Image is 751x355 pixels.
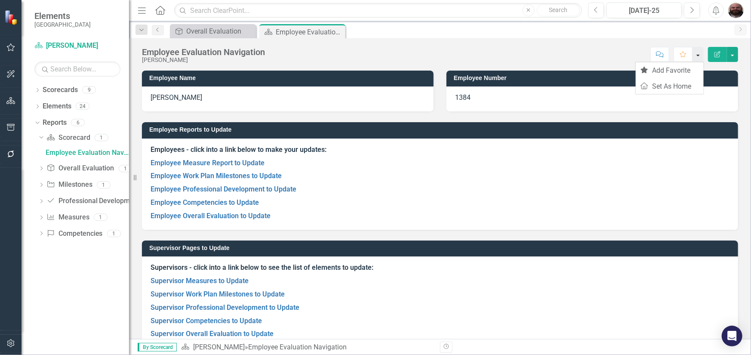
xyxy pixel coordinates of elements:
a: Employee Overall Evaluation to Update [151,212,271,220]
div: [DATE]-25 [609,6,679,16]
a: Employee Competencies to Update [151,198,259,207]
strong: Supervisors - click into a link below to see the list of elements to update: [151,263,373,272]
a: Set As Home [636,78,704,94]
a: Employee Work Plan Milestones to Update [151,172,282,180]
a: Add Favorite [636,62,704,78]
div: Overall Evaluation [186,26,254,37]
a: Professional Development [46,196,140,206]
div: 6 [71,119,85,126]
div: 9 [82,86,96,94]
div: Employee Evaluation Navigation [46,149,129,157]
div: Employee Evaluation Navigation [248,343,347,351]
a: [PERSON_NAME] [34,41,120,51]
div: 1 [119,165,132,172]
a: Supervisor Overall Evaluation to Update [151,330,274,338]
a: Supervisor Measures to Update [151,277,249,285]
a: Scorecard [46,133,90,143]
a: Milestones [46,180,92,190]
a: Measures [46,213,89,222]
span: By Scorecard [138,343,177,352]
a: [PERSON_NAME] [193,343,245,351]
div: 1 [94,214,108,221]
p: [PERSON_NAME] [151,93,425,103]
div: Employee Evaluation Navigation [276,27,343,37]
h3: Employee Reports to Update [149,127,734,133]
h3: Employee Number [454,75,734,81]
span: Elements [34,11,91,21]
a: Competencies [46,229,102,239]
a: Employee Measure Report to Update [151,159,265,167]
a: Employee Professional Development to Update [151,185,296,193]
div: » [181,343,434,352]
h3: Employee Name [149,75,429,81]
button: [DATE]-25 [606,3,682,18]
button: Search [537,4,580,16]
a: Supervisor Work Plan Milestones to Update [151,290,285,298]
img: Christopher Nutgrass [728,3,744,18]
div: 24 [76,103,89,110]
h3: Supervisor Pages to Update [149,245,734,251]
span: Search [549,6,567,13]
div: 1 [97,181,111,188]
div: [PERSON_NAME] [142,57,265,63]
a: Overall Evaluation [172,26,254,37]
input: Search Below... [34,62,120,77]
span: 1384 [455,93,471,102]
div: 1 [95,134,108,141]
a: Reports [43,118,67,128]
input: Search ClearPoint... [174,3,582,18]
div: 1 [107,230,121,237]
strong: Employees - click into a link below to make your updates: [151,145,326,154]
a: Supervisor Competencies to Update [151,317,262,325]
a: Scorecards [43,85,78,95]
div: Open Intercom Messenger [722,326,742,346]
div: Employee Evaluation Navigation [142,47,265,57]
a: Overall Evaluation [46,164,114,173]
a: Supervisor Professional Development to Update [151,303,299,312]
a: Employee Evaluation Navigation [43,145,129,159]
small: [GEOGRAPHIC_DATA] [34,21,91,28]
a: Elements [43,102,71,111]
img: ClearPoint Strategy [4,10,19,25]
